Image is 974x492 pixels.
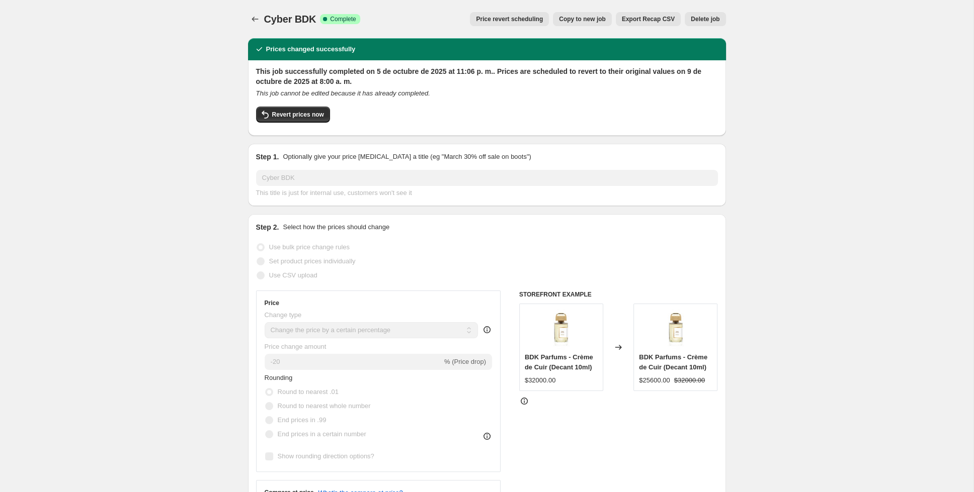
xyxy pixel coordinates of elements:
[264,14,316,25] span: Cyber BDK
[559,15,606,23] span: Copy to new job
[269,271,317,279] span: Use CSV upload
[265,354,442,370] input: -15
[256,189,412,196] span: This title is just for internal use, customers won't see it
[656,309,696,349] img: creme-cuir-100ml-front_80x.jpg
[269,257,356,265] span: Set product prices individually
[616,12,681,26] button: Export Recap CSV
[476,15,543,23] span: Price revert scheduling
[470,12,549,26] button: Price revert scheduling
[256,170,718,186] input: 30% off holiday sale
[265,299,279,307] h3: Price
[265,311,302,319] span: Change type
[256,152,279,162] h2: Step 1.
[283,222,389,232] p: Select how the prices should change
[541,309,581,349] img: creme-cuir-100ml-front_80x.jpg
[278,402,371,410] span: Round to nearest whole number
[248,12,262,26] button: Price change jobs
[256,89,430,97] i: This job cannot be edited because it has already completed.
[553,12,612,26] button: Copy to new job
[482,325,492,335] div: help
[330,15,356,23] span: Complete
[639,353,707,371] span: BDK Parfums - Crème de Cuir (Decant 10ml)
[256,66,718,86] h2: This job successfully completed on 5 de octubre de 2025 at 11:06 p. m.. Prices are scheduled to r...
[283,152,531,162] p: Optionally give your price [MEDICAL_DATA] a title (eg "March 30% off sale on boots")
[269,243,350,251] span: Use bulk price change rules
[622,15,675,23] span: Export Recap CSV
[256,107,330,123] button: Revert prices now
[265,374,293,381] span: Rounding
[278,430,366,438] span: End prices in a certain number
[278,452,374,460] span: Show rounding direction options?
[525,353,593,371] span: BDK Parfums - Crème de Cuir (Decant 10ml)
[691,15,719,23] span: Delete job
[674,376,705,384] span: $32000.00
[265,343,327,350] span: Price change amount
[525,376,555,384] span: $32000.00
[278,388,339,396] span: Round to nearest .01
[685,12,725,26] button: Delete job
[444,358,486,365] span: % (Price drop)
[256,222,279,232] h2: Step 2.
[272,111,324,119] span: Revert prices now
[519,290,718,299] h6: STOREFRONT EXAMPLE
[278,416,327,424] span: End prices in .99
[266,44,356,54] h2: Prices changed successfully
[639,376,670,384] span: $25600.00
